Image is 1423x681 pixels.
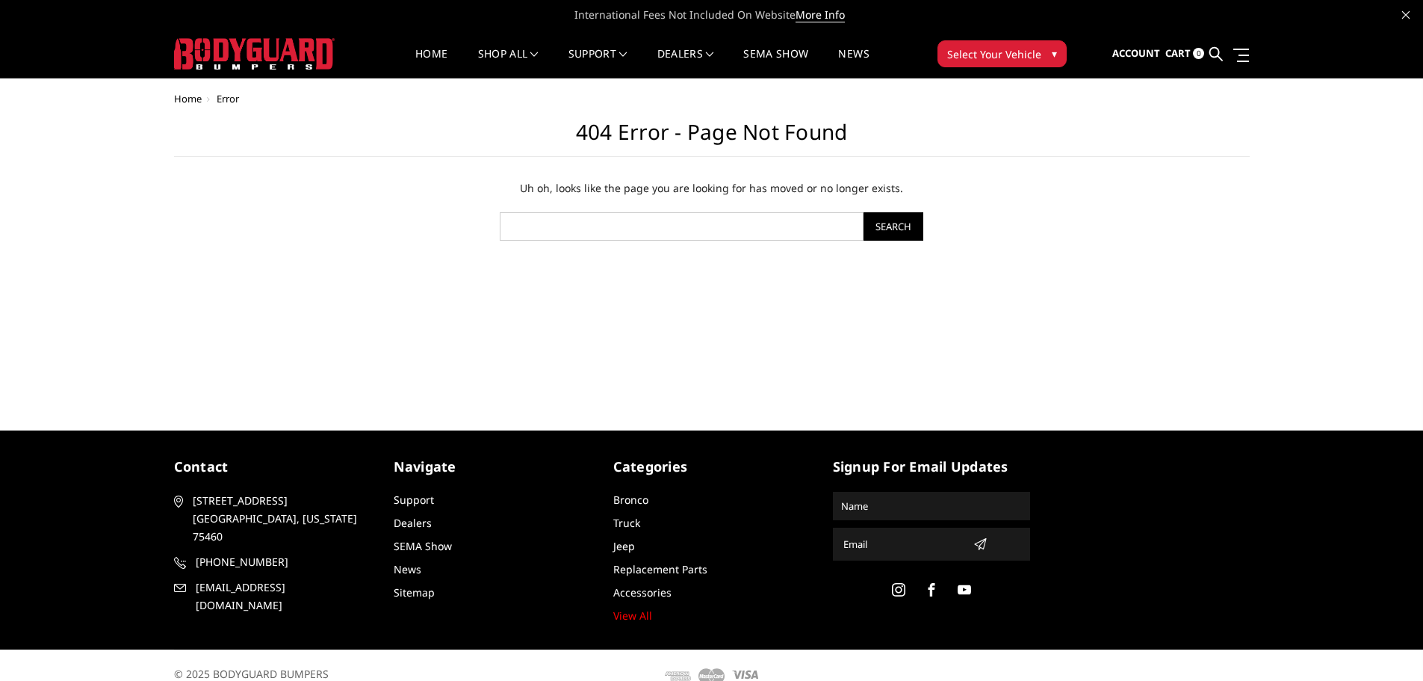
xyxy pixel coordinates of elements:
[1193,48,1204,59] span: 0
[837,532,967,556] input: Email
[613,539,635,553] a: Jeep
[743,49,808,78] a: SEMA Show
[613,585,672,600] a: Accessories
[174,92,202,105] a: Home
[657,49,714,78] a: Dealers
[1112,46,1160,60] span: Account
[613,457,810,477] h5: Categories
[394,457,591,477] h5: Navigate
[947,46,1041,62] span: Select Your Vehicle
[174,579,371,614] a: [EMAIL_ADDRESS][DOMAIN_NAME]
[1165,34,1204,74] a: Cart 0
[1112,34,1160,74] a: Account
[864,212,923,241] input: Search
[174,38,335,70] img: BODYGUARD BUMPERS
[1165,46,1191,60] span: Cart
[613,493,648,507] a: Bronco
[394,493,434,507] a: Support
[838,49,869,78] a: News
[394,562,421,576] a: News
[613,516,640,530] a: Truck
[613,608,652,623] a: View All
[217,92,239,105] span: Error
[196,553,369,571] span: [PHONE_NUMBER]
[359,179,1064,197] p: Uh oh, looks like the page you are looking for has moved or no longer exists.
[193,492,366,546] span: [STREET_ADDRESS] [GEOGRAPHIC_DATA], [US_STATE] 75460
[196,579,369,614] span: [EMAIL_ADDRESS][DOMAIN_NAME]
[394,539,452,553] a: SEMA Show
[394,516,432,530] a: Dealers
[174,120,1250,157] h1: 404 Error - Page not found
[613,562,707,576] a: Replacement Parts
[568,49,627,78] a: Support
[478,49,539,78] a: shop all
[415,49,447,78] a: Home
[796,7,845,22] a: More Info
[1052,46,1057,61] span: ▾
[835,494,1028,518] input: Name
[174,457,371,477] h5: contact
[833,457,1030,477] h5: signup for email updates
[174,667,329,681] span: © 2025 BODYGUARD BUMPERS
[174,553,371,571] a: [PHONE_NUMBER]
[394,585,435,600] a: Sitemap
[937,40,1067,67] button: Select Your Vehicle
